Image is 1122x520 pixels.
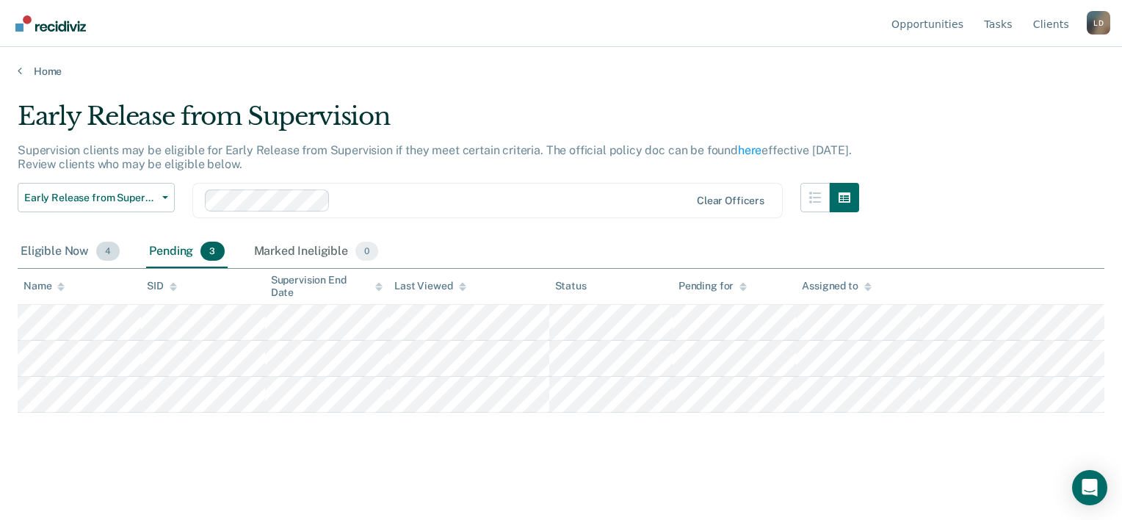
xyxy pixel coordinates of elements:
[802,280,871,292] div: Assigned to
[146,236,227,268] div: Pending3
[18,143,852,171] p: Supervision clients may be eligible for Early Release from Supervision if they meet certain crite...
[738,143,761,157] a: here
[24,192,156,204] span: Early Release from Supervision
[18,183,175,212] button: Early Release from Supervision
[251,236,382,268] div: Marked Ineligible0
[200,242,224,261] span: 3
[1087,11,1110,35] div: L D
[271,274,383,299] div: Supervision End Date
[15,15,86,32] img: Recidiviz
[147,280,177,292] div: SID
[555,280,587,292] div: Status
[678,280,747,292] div: Pending for
[18,236,123,268] div: Eligible Now4
[1087,11,1110,35] button: Profile dropdown button
[394,280,466,292] div: Last Viewed
[1072,470,1107,505] div: Open Intercom Messenger
[23,280,65,292] div: Name
[697,195,764,207] div: Clear officers
[355,242,378,261] span: 0
[96,242,120,261] span: 4
[18,65,1104,78] a: Home
[18,101,859,143] div: Early Release from Supervision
